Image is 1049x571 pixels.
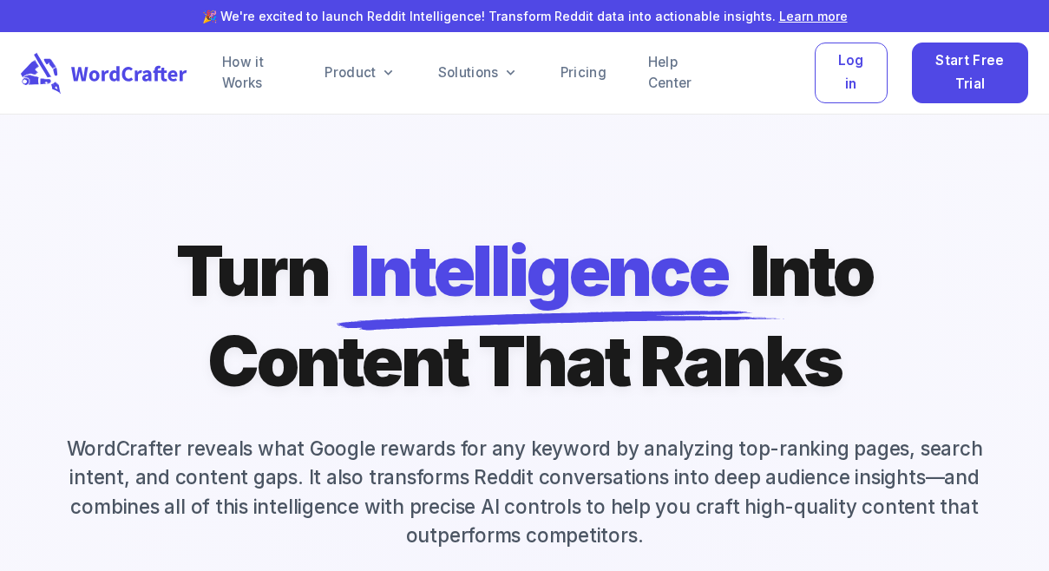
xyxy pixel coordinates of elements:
[222,52,283,94] a: How it Works
[934,49,1006,95] span: Start Free Trial
[350,226,728,316] span: Intelligence
[176,226,873,406] h1: Turn Into Content That Ranks
[325,62,396,83] a: Product
[815,43,888,103] button: Log in
[648,52,704,94] a: Help Center
[779,9,848,23] a: Learn more
[28,7,1021,25] p: 🎉 We're excited to launch Reddit Intelligence! Transform Reddit data into actionable insights.
[561,62,606,83] a: Pricing
[21,434,1028,550] p: WordCrafter reveals what Google rewards for any keyword by analyzing top-ranking pages, search in...
[912,43,1028,103] button: Start Free Trial
[836,49,866,95] span: Log in
[438,62,519,83] a: Solutions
